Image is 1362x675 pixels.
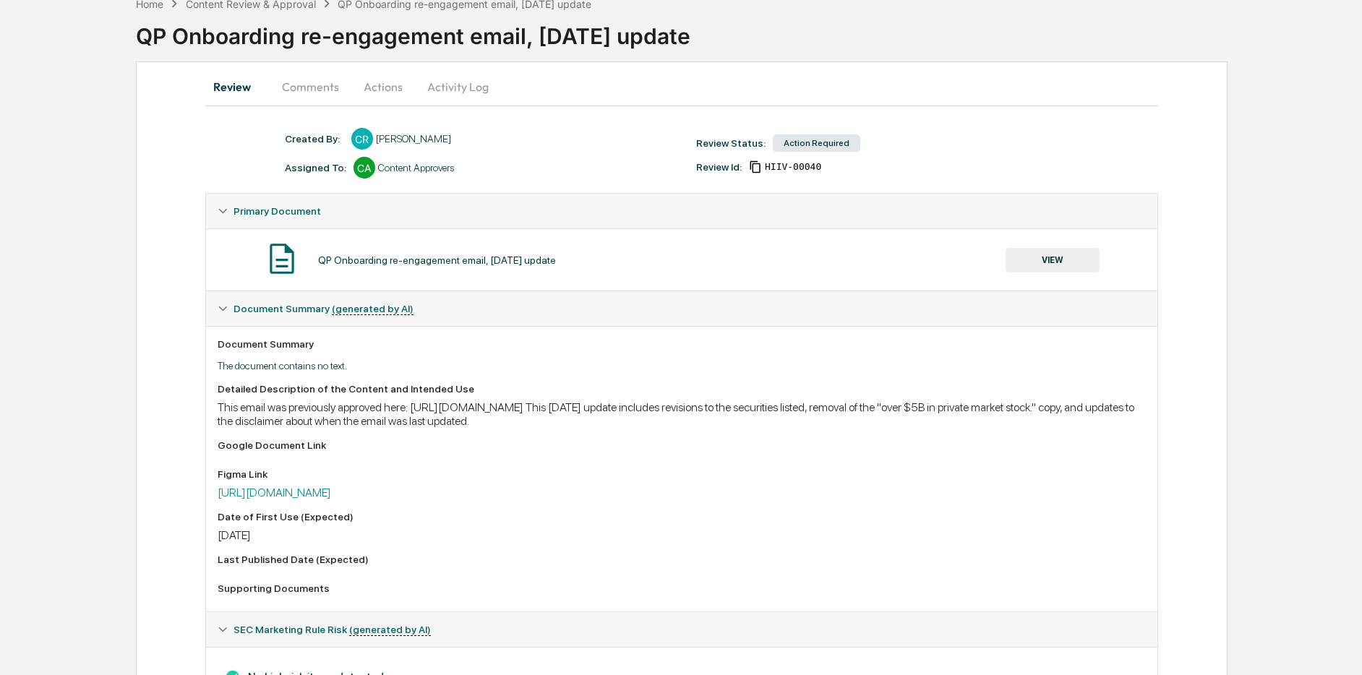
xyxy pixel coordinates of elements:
[218,486,331,499] a: [URL][DOMAIN_NAME]
[218,439,1147,451] div: Google Document Link
[206,326,1158,611] div: Document Summary (generated by AI)
[206,194,1158,228] div: Primary Document
[318,254,556,266] div: QP Onboarding re-engagement email, [DATE] update
[765,161,821,173] span: ae91f521-3a37-4296-8cc4-9002c902e56a
[1006,248,1100,272] button: VIEW
[696,161,742,173] div: Review Id:
[264,241,300,277] img: Document Icon
[206,228,1158,291] div: Primary Document
[285,162,346,173] div: Assigned To:
[206,612,1158,647] div: SEC Marketing Rule Risk (generated by AI)
[351,69,416,104] button: Actions
[205,69,1159,104] div: secondary tabs example
[354,157,375,179] div: CA
[696,137,766,149] div: Review Status:
[218,360,1147,371] p: The document contains no text.
[376,133,451,145] div: [PERSON_NAME]
[218,400,1147,428] div: This email was previously approved here: [URL][DOMAIN_NAME] This [DATE] update includes revisions...
[218,468,1147,480] div: Figma Link
[332,303,414,315] u: (generated by AI)
[218,528,1147,542] div: [DATE]
[234,303,414,314] span: Document Summary
[205,69,270,104] button: Review
[234,624,431,635] span: SEC Marketing Rule Risk
[218,582,1147,594] div: Supporting Documents
[285,133,344,145] div: Created By: ‎ ‎
[351,128,373,150] div: CR
[218,511,1147,523] div: Date of First Use (Expected)
[773,134,860,152] div: Action Required
[218,383,1147,395] div: Detailed Description of the Content and Intended Use
[234,205,321,217] span: Primary Document
[218,554,1147,565] div: Last Published Date (Expected)
[270,69,351,104] button: Comments
[218,338,1147,350] div: Document Summary
[416,69,500,104] button: Activity Log
[349,624,431,636] u: (generated by AI)
[136,12,1362,49] div: QP Onboarding re-engagement email, [DATE] update
[206,291,1158,326] div: Document Summary (generated by AI)
[378,162,454,173] div: Content Approvers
